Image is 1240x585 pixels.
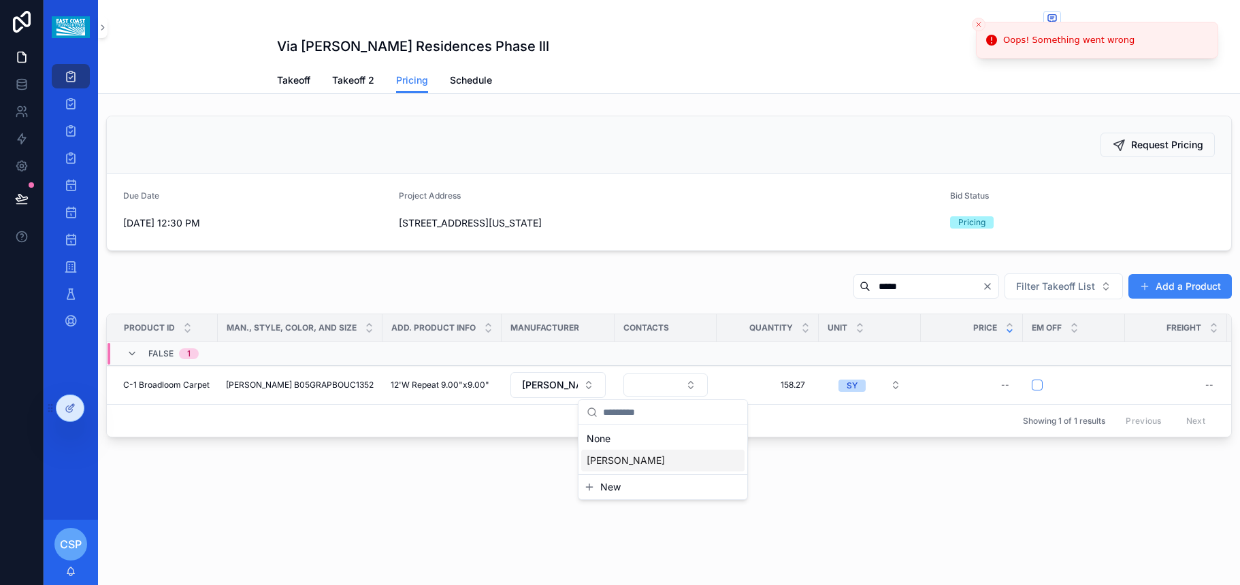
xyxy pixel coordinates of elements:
span: Request Pricing [1131,138,1203,152]
button: Select Button [623,373,708,397]
span: Bid Status [950,190,989,201]
span: 158.27 [730,380,805,390]
span: Contacts [623,322,669,333]
span: [PERSON_NAME] Carpet [522,378,578,392]
div: Suggestions [578,425,747,474]
img: App logo [52,16,89,38]
span: Quantity [749,322,793,333]
a: Pricing [396,68,428,94]
span: Price [973,322,997,333]
div: scrollable content [44,54,98,351]
button: Select Button [510,372,606,398]
span: Takeoff 2 [332,73,374,87]
span: Filter Takeoff List [1016,280,1095,293]
button: Add a Product [1128,274,1232,299]
span: Freight [1166,322,1201,333]
span: [PERSON_NAME] [587,454,665,467]
span: Em Off [1032,322,1062,333]
span: Add. Product Info [391,322,476,333]
span: [DATE] 12:30 PM [123,216,388,230]
button: Select Button [828,373,912,397]
div: None [581,428,745,450]
button: Clear [982,281,998,292]
span: Product ID [124,322,175,333]
span: Unit [828,322,847,333]
span: Takeoff [277,73,310,87]
span: Project Address [399,190,461,201]
span: FALSE [148,348,174,359]
span: Manufacturer [510,322,579,333]
span: 12'W Repeat 9.00"x9.00" [391,380,489,390]
a: Takeoff [277,68,310,95]
h1: Via [PERSON_NAME] Residences Phase lll [277,37,549,56]
span: [STREET_ADDRESS][US_STATE] [399,216,939,230]
span: Due Date [123,190,159,201]
div: -- [1001,380,1009,390]
button: Select Button [1005,273,1123,299]
span: CSP [60,536,82,552]
div: Oops! Something went wrong [1003,33,1135,47]
a: Schedule [450,68,492,95]
span: Showing 1 of 1 results [1023,416,1105,427]
div: SY [847,380,858,392]
span: [PERSON_NAME] B05GRAPBOUC1352 [226,380,374,390]
button: Request Pricing [1100,133,1215,157]
span: New [600,480,621,494]
span: Pricing [396,73,428,87]
button: New [584,480,742,494]
a: Takeoff 2 [332,68,374,95]
div: 1 [187,348,191,359]
span: Man., Style, Color, and Size [227,322,357,333]
div: Pricing [958,216,985,229]
span: Schedule [450,73,492,87]
button: Close toast [972,18,985,31]
span: C-1 Broadloom Carpet [123,380,210,390]
div: -- [1205,380,1213,390]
